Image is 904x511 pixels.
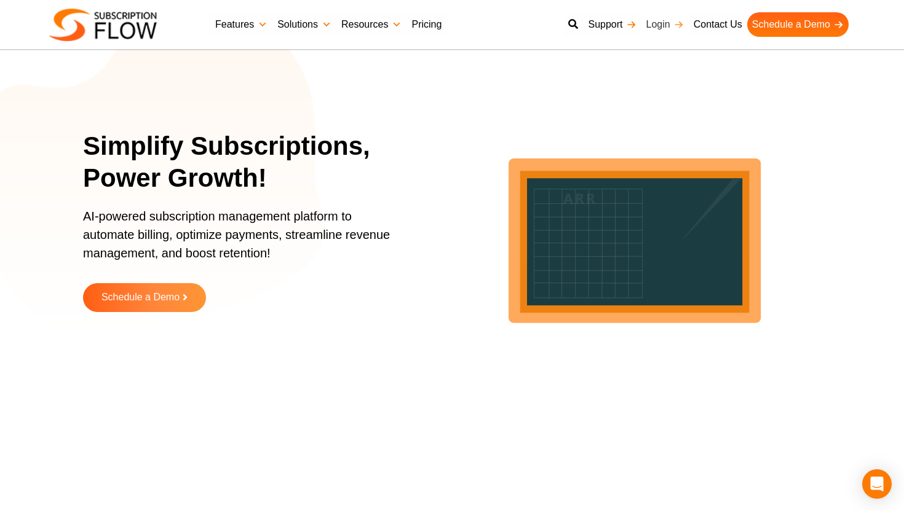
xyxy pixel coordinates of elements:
[862,469,892,499] div: Open Intercom Messenger
[641,12,689,37] a: Login
[689,12,747,37] a: Contact Us
[83,207,403,275] p: AI-powered subscription management platform to automate billing, optimize payments, streamline re...
[336,12,406,37] a: Resources
[49,9,157,41] img: Subscriptionflow
[406,12,446,37] a: Pricing
[101,292,180,303] span: Schedule a Demo
[583,12,641,37] a: Support
[747,12,849,37] a: Schedule a Demo
[210,12,272,37] a: Features
[83,283,206,312] a: Schedule a Demo
[83,130,418,195] h1: Simplify Subscriptions, Power Growth!
[272,12,336,37] a: Solutions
